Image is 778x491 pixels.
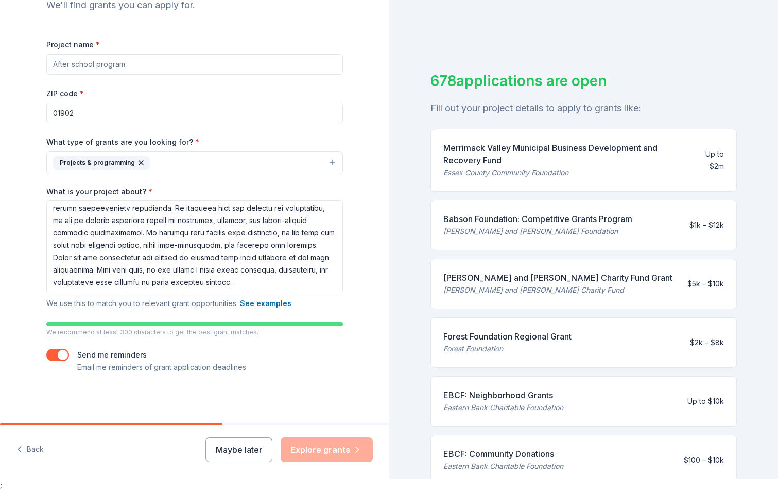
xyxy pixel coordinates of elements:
div: [PERSON_NAME] and [PERSON_NAME] Foundation [443,225,632,238]
div: Fill out your project details to apply to grants like: [430,100,737,116]
div: Projects & programming [53,156,150,170]
div: $100 – $10k [684,454,724,466]
label: What type of grants are you looking for? [46,137,199,147]
button: Projects & programming [46,151,343,174]
label: What is your project about? [46,187,152,197]
button: Maybe later [205,437,272,462]
button: Back [16,439,44,461]
div: $1k – $12k [689,219,724,231]
div: $5k – $10k [687,278,724,290]
textarea: Loremip Dolorsitame: Cons Adipisc & Elitsedd Eius Tempor Incidid Utla & Etdol Magn al Enim Adm Ve... [46,200,343,293]
div: Babson Foundation: Competitive Grants Program [443,213,632,225]
label: ZIP code [46,89,84,99]
div: Forest Foundation [443,343,572,355]
div: [PERSON_NAME] and [PERSON_NAME] Charity Fund [443,284,672,296]
p: Email me reminders of grant application deadlines [77,361,246,374]
p: We recommend at least 300 characters to get the best grant matches. [46,328,343,336]
div: Eastern Bank Charitable Foundation [443,401,563,414]
div: Forest Foundation Regional Grant [443,330,572,343]
div: 678 applications are open [430,70,737,92]
div: EBCF: Community Donations [443,448,563,460]
div: Eastern Bank Charitable Foundation [443,460,563,472]
div: Up to $2m [693,148,724,173]
button: See examples [240,297,291,310]
input: 12345 (U.S. only) [46,103,343,123]
div: Essex County Community Foundation [443,166,685,179]
input: After school program [46,54,343,75]
label: Send me reminders [77,350,147,359]
div: $2k – $8k [690,336,724,349]
div: EBCF: Neighborhood Grants [443,389,563,401]
span: We use this to match you to relevant grant opportunities. [46,299,291,308]
label: Project name [46,40,100,50]
div: Up to $10k [687,395,724,408]
div: Merrimack Valley Municipal Business Development and Recovery Fund [443,142,685,166]
div: [PERSON_NAME] and [PERSON_NAME] Charity Fund Grant [443,272,672,284]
